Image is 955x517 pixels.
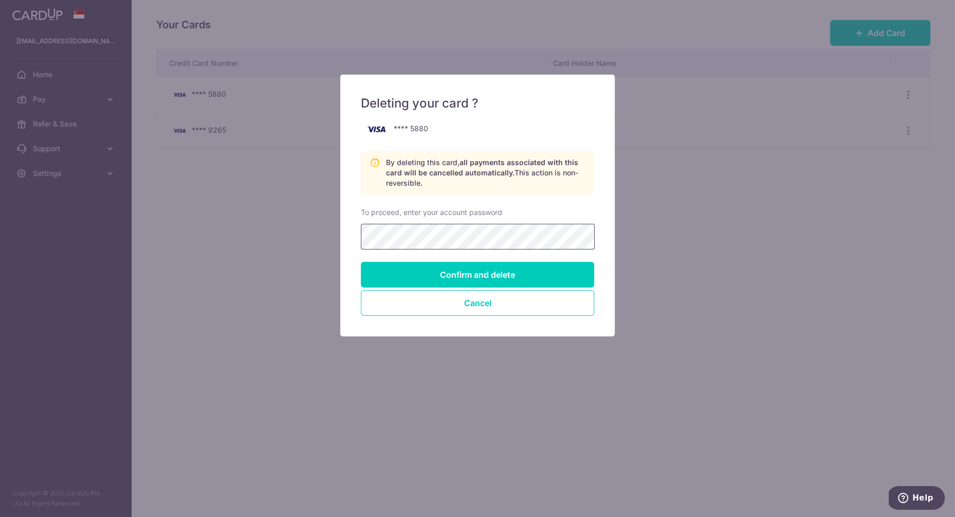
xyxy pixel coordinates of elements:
[361,95,594,112] h5: Deleting your card ?
[889,486,945,512] iframe: Opens a widget where you can find more information
[361,207,502,218] label: To proceed, enter your account password
[361,262,594,288] input: Confirm and delete
[361,120,392,138] img: visa-761abec96037c8ab836742a37ff580f5eed1c99042f5b0e3b4741c5ac3fec333.png
[361,290,594,316] button: Close
[386,158,578,177] span: all payments associated with this card will be cancelled automatically.
[386,157,585,188] p: By deleting this card, This action is non-reversible.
